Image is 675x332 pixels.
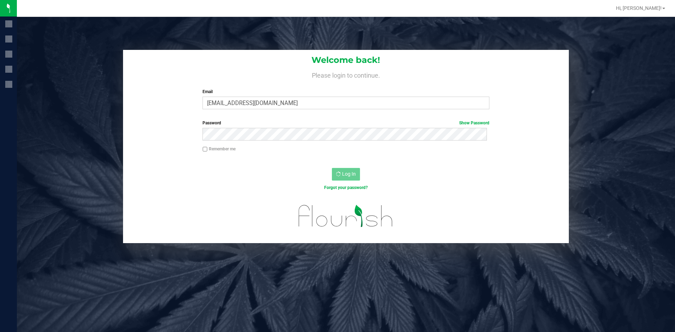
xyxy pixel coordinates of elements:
[202,89,489,95] label: Email
[342,171,356,177] span: Log In
[202,121,221,125] span: Password
[324,185,368,190] a: Forgot your password?
[123,56,569,65] h1: Welcome back!
[202,146,236,152] label: Remember me
[616,5,662,11] span: Hi, [PERSON_NAME]!
[123,70,569,79] h4: Please login to continue.
[202,147,207,152] input: Remember me
[332,168,360,181] button: Log In
[290,198,401,234] img: flourish_logo.svg
[459,121,489,125] a: Show Password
